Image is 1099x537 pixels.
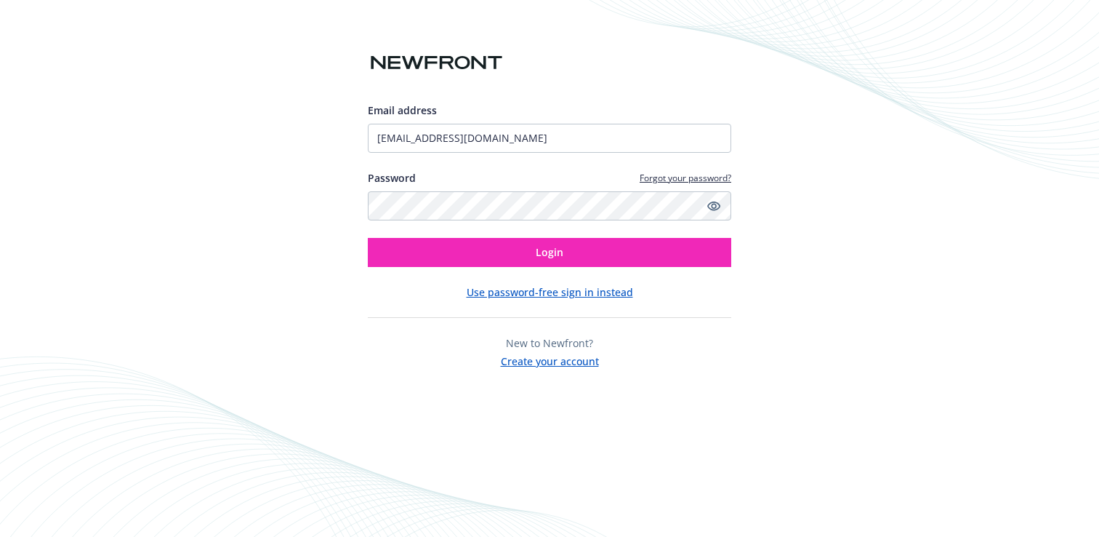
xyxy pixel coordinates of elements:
[368,170,416,186] label: Password
[467,285,633,300] button: Use password-free sign in instead
[536,245,563,259] span: Login
[368,124,731,153] input: Enter your email
[368,103,437,117] span: Email address
[368,191,731,220] input: Enter your password
[368,238,731,267] button: Login
[705,197,722,215] a: Show password
[506,336,593,350] span: New to Newfront?
[640,172,731,184] a: Forgot your password?
[368,50,505,76] img: Newfront logo
[501,351,599,369] button: Create your account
